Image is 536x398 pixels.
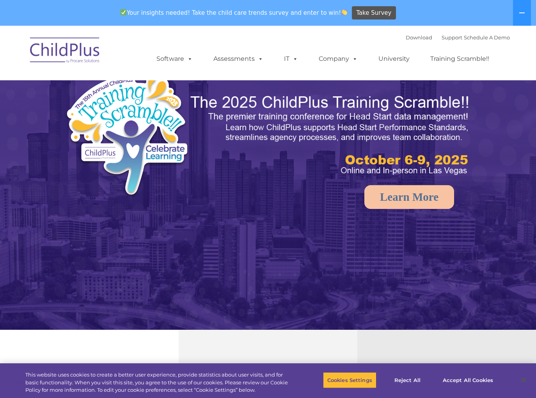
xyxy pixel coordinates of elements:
span: Last name [108,51,132,57]
img: ✅ [121,9,126,15]
img: 👏 [341,9,347,15]
button: Reject All [383,372,432,388]
button: Close [515,371,532,389]
a: Training Scramble!! [422,51,497,67]
a: Assessments [206,51,271,67]
button: Accept All Cookies [438,372,497,388]
a: Schedule A Demo [464,34,510,41]
a: Take Survey [352,6,396,20]
a: Support [442,34,462,41]
div: This website uses cookies to create a better user experience, provide statistics about user visit... [25,371,295,394]
a: Company [311,51,366,67]
font: | [406,34,510,41]
a: University [371,51,417,67]
a: Download [406,34,432,41]
span: Take Survey [356,6,391,20]
a: Software [149,51,201,67]
button: Cookies Settings [323,372,376,388]
a: Learn More [364,185,454,209]
span: Phone number [108,83,142,89]
a: IT [276,51,306,67]
span: Your insights needed! Take the child care trends survey and enter to win! [117,5,351,20]
img: ChildPlus by Procare Solutions [26,32,104,71]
